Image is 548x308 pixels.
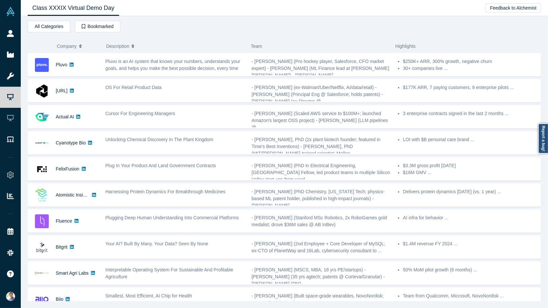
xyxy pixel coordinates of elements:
[403,188,537,195] p: Delivers protein dynamics [DATE] (vs. 1 year) ...
[106,163,216,168] span: Plug In Your Product And Land Government Contracts
[252,241,385,253] span: - [PERSON_NAME] (2nd Employee + Core Developer of MySQL; ex-CTO of PlanetWay and 16Lab, cybersecu...
[403,240,537,247] p: $1.4M revenue FY 2024 ...
[6,7,15,16] img: Alchemist Vault Logo
[57,39,77,53] span: Company
[28,0,119,16] a: Class XXXIX Virtual Demo Day
[252,163,390,182] span: - [PERSON_NAME] (PhD in Electrical Engineering, [GEOGRAPHIC_DATA] Fellow, led product teams in mu...
[403,214,537,221] p: AI infra for behavior ...
[403,162,537,169] li: $3.3M gross profit [DATE]
[403,169,537,176] li: $16M GMV ...
[35,136,49,150] img: Cyanotype Bio's Logo
[35,266,49,280] img: Smart Agri Labs's Logo
[403,136,537,143] p: LOI with $B personal care brand ...
[485,3,541,13] button: Feedback to Alchemist
[35,84,49,98] img: Atronous.ai's Logo
[75,21,120,32] button: Bookmarked
[35,162,49,176] img: FelixFusion's Logo
[403,65,537,72] li: 30+ companies live ...
[106,39,129,53] span: Description
[35,110,49,124] img: Actual AI's Logo
[106,215,239,220] span: Plugging Deep Human Understanding Into Commercial Platforms
[106,59,240,71] span: Pluvo is an AI system that knows your numbers, understands your goals, and helps you make the bes...
[56,88,68,93] a: [URL]
[395,44,415,49] span: Highlights
[106,241,208,246] span: Your AI? Built By Many. Your Data? Seen By None
[35,188,49,202] img: Atomistic Insights's Logo
[56,114,74,119] a: Actual AI
[106,293,192,298] span: Smallest, Most Efficient, AI Chip for Health
[252,137,381,156] span: - [PERSON_NAME], PhD (2x plant biotech founder; featured in Time's Best Inventions) - [PERSON_NAM...
[403,58,537,65] li: $250K+ ARR, 300% growth, negative churn
[56,296,63,302] a: Biio
[403,84,537,91] p: $177K ARR, 7 paying customers, 8 enterprise pilots ...
[252,59,389,78] span: - [PERSON_NAME] (Pro hockey player, Salesforce, CFO market expert) - [PERSON_NAME] (ML Finance le...
[403,266,537,273] p: 50% MoM pilot growth (6 months) ...
[28,21,70,32] button: All Categories
[35,240,49,254] img: Bitgrit's Logo
[106,267,233,279] span: Interpretable Operating System For Sustainable And Profitable Agriculture
[251,44,262,49] span: Team
[252,215,387,227] span: - [PERSON_NAME] (Stanford MSc Robotics, 2x RoboGames gold medalist; drove $36M sales @ AB InBev)
[252,85,383,104] span: - [PERSON_NAME] (ex-Walmart/Uber/Netflix, AI/data/retail) - [PERSON_NAME] (Principal Eng @ Salesf...
[6,292,15,301] img: Ravi Belani's Account
[403,293,537,299] p: Team from Qualcomm, Microsoft, NovoNordisk ...
[56,270,89,276] a: Smart Agri Labs
[252,293,384,305] span: - [PERSON_NAME] (Built space-grade wearables, NovoNordisk; 15+ medical devices)
[56,140,86,145] a: Cyanotype Bio
[57,39,100,53] button: Company
[56,192,92,198] a: Atomistic Insights
[538,123,548,154] a: Report a bug!
[106,137,213,142] span: Unlocking Chemical Discovery In The Plant Kingdom
[56,218,72,224] a: Fluence
[56,244,68,250] a: Bitgrit
[35,214,49,228] img: Fluence's Logo
[252,189,385,208] span: - [PERSON_NAME] (PhD Chemistry, [US_STATE] Tech; physics-based ML patent holder, published in hig...
[35,58,49,72] img: Pluvo's Logo
[106,39,244,53] button: Description
[252,267,385,286] span: - [PERSON_NAME] (MSCS, MBA, 18 yrs PE/startups) - [PERSON_NAME] (35 yrs agtech; patents @ Corteva...
[106,85,162,90] span: OS For Retail Product Data
[252,111,388,130] span: - [PERSON_NAME] (Scaled AWS service to $100M+; launched Amazon's largest OSS project) - [PERSON_N...
[35,293,49,306] img: Biio's Logo
[403,110,537,117] p: 3 enterprise contracts signed in the last 2 months ...
[106,189,226,194] span: Harnessing Protein Dynamics For Breakthrough Medicines
[56,166,79,171] a: FelixFusion
[106,111,175,116] span: Cursor For Engineering Managers
[56,62,67,67] a: Pluvo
